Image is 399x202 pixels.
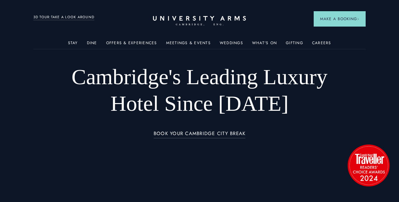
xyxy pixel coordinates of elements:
[320,16,359,22] span: Make a Booking
[286,41,303,49] a: Gifting
[344,141,393,189] img: image-2524eff8f0c5d55edbf694693304c4387916dea5-1501x1501-png
[154,131,246,138] a: BOOK YOUR CAMBRIDGE CITY BREAK
[252,41,277,49] a: What's On
[106,41,157,49] a: Offers & Experiences
[33,14,95,20] a: 3D TOUR:TAKE A LOOK AROUND
[87,41,97,49] a: Dine
[68,41,78,49] a: Stay
[66,64,332,117] h1: Cambridge's Leading Luxury Hotel Since [DATE]
[312,41,331,49] a: Careers
[314,11,366,27] button: Make a BookingArrow icon
[220,41,243,49] a: Weddings
[153,16,246,26] a: Home
[357,18,359,20] img: Arrow icon
[166,41,211,49] a: Meetings & Events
